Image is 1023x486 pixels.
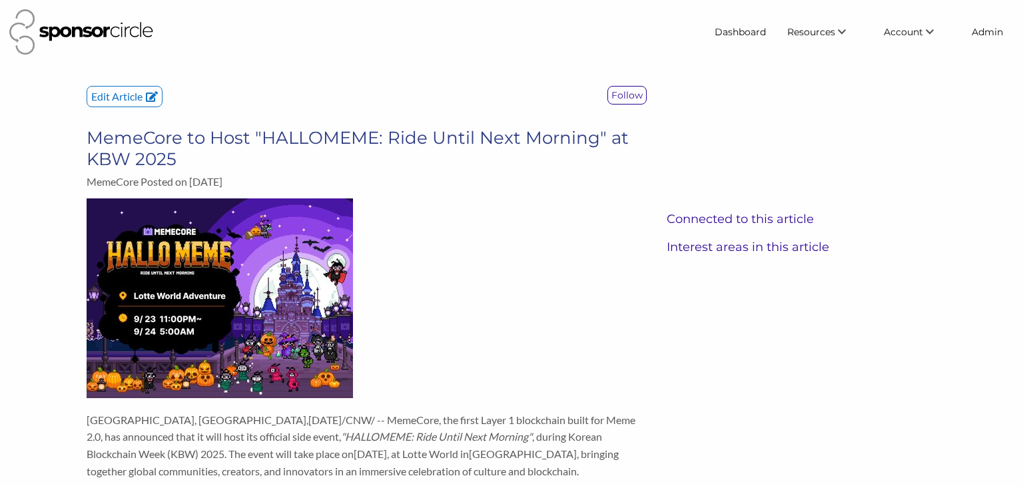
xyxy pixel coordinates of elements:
[87,87,162,107] p: Edit Article
[87,198,353,398] img: MemeCore_Host__HALLOMEME_Ride_Until_Next_Morning__KBW_2025.jpg
[608,87,646,104] p: Follow
[308,413,342,426] span: [DATE]
[9,9,153,55] img: Sponsor Circle Logo
[667,212,936,226] h3: Connected to this article
[884,26,923,38] span: Account
[354,447,387,460] span: [DATE]
[787,26,835,38] span: Resources
[87,175,646,188] p: MemeCore Posted on [DATE]
[87,411,646,479] p: , /CNW/ -- MemeCore, the first Layer 1 blockchain built for Meme 2.0, has announced that it will ...
[777,20,873,44] li: Resources
[469,447,577,460] span: [GEOGRAPHIC_DATA]
[667,240,936,254] h3: Interest areas in this article
[87,127,646,170] h3: MemeCore to Host "HALLOMEME: Ride Until Next Morning" at KBW 2025
[87,413,306,426] span: [GEOGRAPHIC_DATA], [GEOGRAPHIC_DATA]
[961,20,1014,44] a: Admin
[341,430,532,443] i: "HALLOMEME: Ride Until Next Morning"
[873,20,961,44] li: Account
[704,20,777,44] a: Dashboard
